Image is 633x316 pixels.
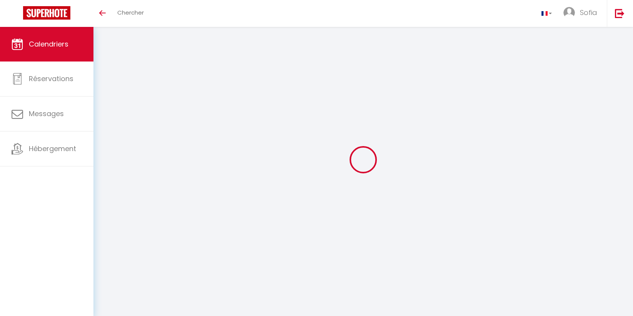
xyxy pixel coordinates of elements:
span: Hébergement [29,144,76,153]
img: Super Booking [23,6,70,20]
span: Sofia [580,8,597,17]
span: Calendriers [29,39,68,49]
span: Messages [29,109,64,118]
span: Chercher [117,8,144,17]
img: logout [615,8,625,18]
span: Réservations [29,74,73,83]
img: ... [563,7,575,18]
